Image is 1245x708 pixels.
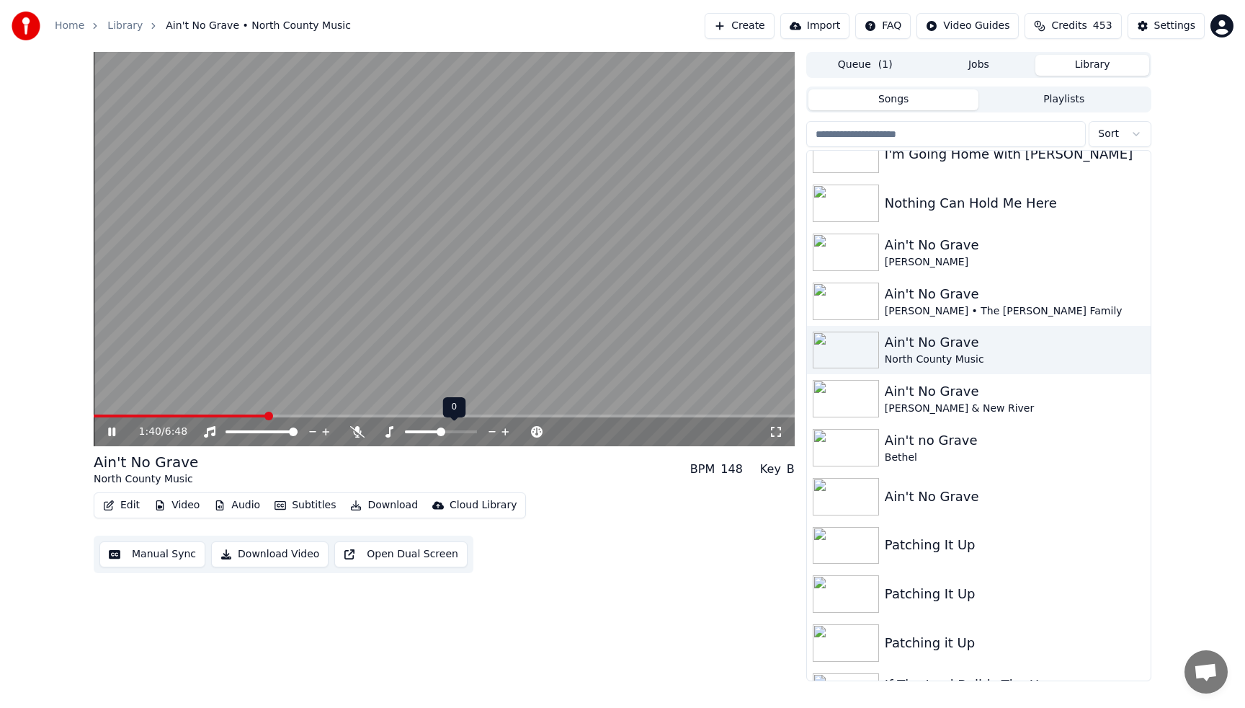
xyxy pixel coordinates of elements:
div: Nothing Can Hold Me Here [885,193,1145,213]
div: Ain't No Grave [94,452,198,472]
a: Home [55,19,84,33]
div: / [139,425,174,439]
div: [PERSON_NAME] [885,255,1145,270]
div: I'm Going Home with [PERSON_NAME] [885,144,1145,164]
div: BPM [690,461,715,478]
div: North County Music [885,353,1145,367]
div: Cloud Library [450,498,517,513]
button: Video Guides [916,13,1019,39]
button: Create [705,13,775,39]
nav: breadcrumb [55,19,351,33]
button: Queue [808,55,922,76]
span: Sort [1098,127,1119,141]
div: 148 [720,461,743,478]
span: Ain't No Grave • North County Music [166,19,351,33]
div: Ain't No Grave [885,235,1145,255]
div: Bethel [885,451,1145,465]
div: [PERSON_NAME] & New River [885,402,1145,416]
span: 6:48 [165,425,187,439]
div: Key [760,461,781,478]
div: Patching it Up [885,633,1145,653]
button: Download [344,495,424,515]
button: FAQ [855,13,911,39]
span: 453 [1093,19,1112,33]
button: Import [780,13,849,39]
button: Audio [208,495,266,515]
div: North County Music [94,472,198,487]
span: 1:40 [139,425,161,439]
div: Settings [1154,19,1195,33]
div: Open chat [1184,650,1228,694]
div: Ain't No Grave [885,381,1145,402]
button: Video [148,495,205,515]
button: Jobs [922,55,1036,76]
span: Credits [1051,19,1086,33]
button: Settings [1128,13,1205,39]
span: ( 1 ) [878,58,893,72]
button: Credits453 [1025,13,1121,39]
button: Songs [808,89,979,110]
div: Patching It Up [885,535,1145,555]
div: 0 [443,397,466,417]
img: youka [12,12,40,40]
div: Ain't No Grave [885,332,1145,353]
div: Ain't No Grave [885,284,1145,304]
button: Subtitles [269,495,342,515]
button: Download Video [211,541,329,567]
button: Playlists [978,89,1149,110]
div: Ain't no Grave [885,430,1145,451]
div: Ain't No Grave [885,487,1145,507]
div: [PERSON_NAME] • The [PERSON_NAME] Family [885,304,1145,319]
a: Library [107,19,143,33]
button: Library [1035,55,1149,76]
button: Open Dual Screen [334,541,468,567]
div: B [787,461,795,478]
button: Edit [97,495,146,515]
div: Patching It Up [885,584,1145,604]
button: Manual Sync [99,541,205,567]
div: If The Lord Builds The House [885,675,1145,695]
